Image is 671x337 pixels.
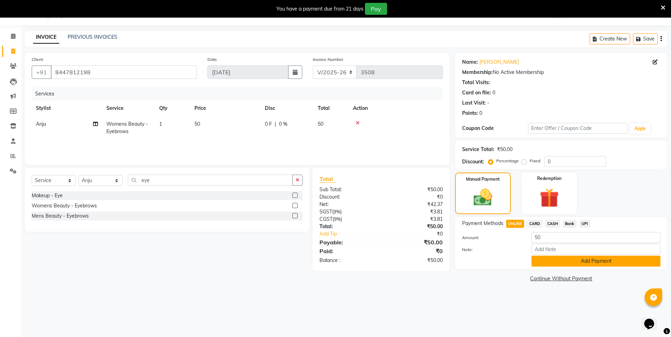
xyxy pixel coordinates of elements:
span: ONLINE [506,220,524,228]
button: +91 [32,65,51,79]
input: Add Note [532,244,660,255]
div: Sub Total: [314,186,381,193]
div: Net: [314,201,381,208]
div: ₹50.00 [381,238,448,246]
a: Add Tip [314,230,392,238]
span: CARD [527,220,542,228]
div: ₹3.81 [381,216,448,223]
th: Qty [155,100,190,116]
img: _gift.svg [534,186,565,210]
div: Points: [462,110,478,117]
th: Action [349,100,443,116]
div: Services [32,87,448,100]
div: Total: [314,223,381,230]
button: Apply [630,123,650,134]
span: 1 [159,121,162,127]
span: 9% [334,209,340,214]
span: CGST [319,216,333,222]
div: Balance : [314,257,381,264]
label: Note: [457,246,527,253]
div: Card on file: [462,89,491,96]
a: INVOICE [33,31,59,44]
div: ( ) [314,208,381,216]
span: 0 F [265,120,272,128]
div: Paid: [314,247,381,255]
div: Service Total: [462,146,494,153]
iframe: chat widget [641,309,664,330]
div: Makeup - Eye [32,192,63,199]
th: Service [102,100,155,116]
th: Stylist [32,100,102,116]
span: 50 [318,121,323,127]
div: ₹50.00 [497,146,512,153]
div: Total Visits: [462,79,490,86]
div: Name: [462,58,478,66]
div: No Active Membership [462,69,660,76]
div: Last Visit: [462,99,486,107]
img: _cash.svg [468,187,498,208]
span: CASH [545,220,560,228]
label: Redemption [537,175,561,182]
span: Payment Methods [462,220,503,227]
span: 9% [334,216,341,222]
label: Manual Payment [466,176,500,182]
button: Pay [365,3,387,15]
input: Amount [532,232,660,243]
input: Enter Offer / Coupon Code [528,123,627,134]
span: Womens Beauty - Eyebrows [106,121,148,135]
input: Search by Name/Mobile/Email/Code [51,65,197,79]
div: Womens Beauty - Eyebrows [32,202,97,210]
a: PREVIOUS INVOICES [68,34,117,40]
div: Membership: [462,69,493,76]
span: Anju [36,121,46,127]
label: Fixed [530,158,540,164]
div: ₹0 [392,230,448,238]
div: Coupon Code [462,125,528,132]
label: Date [207,56,217,63]
span: Bank [563,220,577,228]
span: 50 [194,121,200,127]
label: Percentage [496,158,519,164]
span: UPI [579,220,590,228]
div: ₹50.00 [381,257,448,264]
label: Invoice Number [313,56,343,63]
div: ₹3.81 [381,208,448,216]
span: | [275,120,276,128]
div: ₹50.00 [381,223,448,230]
button: Add Payment [532,256,660,267]
a: [PERSON_NAME] [479,58,519,66]
th: Total [313,100,349,116]
div: Discount: [314,193,381,201]
input: Search or Scan [128,175,293,186]
div: - [487,99,489,107]
th: Disc [261,100,313,116]
div: Payable: [314,238,381,246]
a: Continue Without Payment [456,275,666,282]
span: 0 % [279,120,287,128]
div: Mens Beauty - Eyebrows [32,212,89,220]
button: Create New [590,33,630,44]
span: SGST [319,208,332,215]
div: ₹42.37 [381,201,448,208]
div: ( ) [314,216,381,223]
div: You have a payment due from 21 days [277,5,364,13]
span: Total [319,175,336,183]
label: Client [32,56,43,63]
button: Save [633,33,658,44]
div: 0 [492,89,495,96]
th: Price [190,100,261,116]
div: Discount: [462,158,484,166]
div: ₹50.00 [381,186,448,193]
div: ₹0 [381,247,448,255]
label: Amount: [457,235,527,241]
div: 0 [479,110,482,117]
div: ₹0 [381,193,448,201]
